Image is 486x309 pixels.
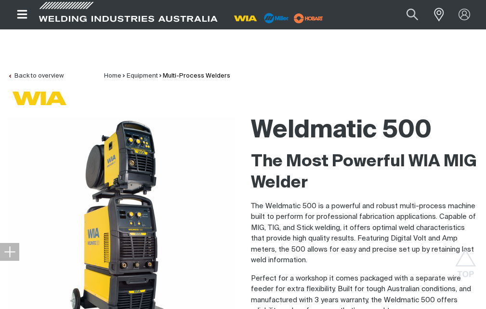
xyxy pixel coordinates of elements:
[127,73,158,79] a: Equipment
[291,11,326,26] img: miller
[4,246,15,257] img: hide socials
[384,4,429,26] input: Product name or item number...
[251,151,479,194] h2: The Most Powerful WIA MIG Welder
[104,71,230,81] nav: Breadcrumb
[396,4,429,26] button: Search products
[291,14,326,22] a: miller
[455,249,476,270] button: Scroll to top
[8,73,64,79] a: Back to overview of Multi-Process Welders
[251,115,479,147] h1: Weldmatic 500
[104,73,121,79] a: Home
[251,201,479,266] p: The Weldmatic 500 is a powerful and robust multi-process machine built to perform for professiona...
[163,73,230,79] a: Multi-Process Welders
